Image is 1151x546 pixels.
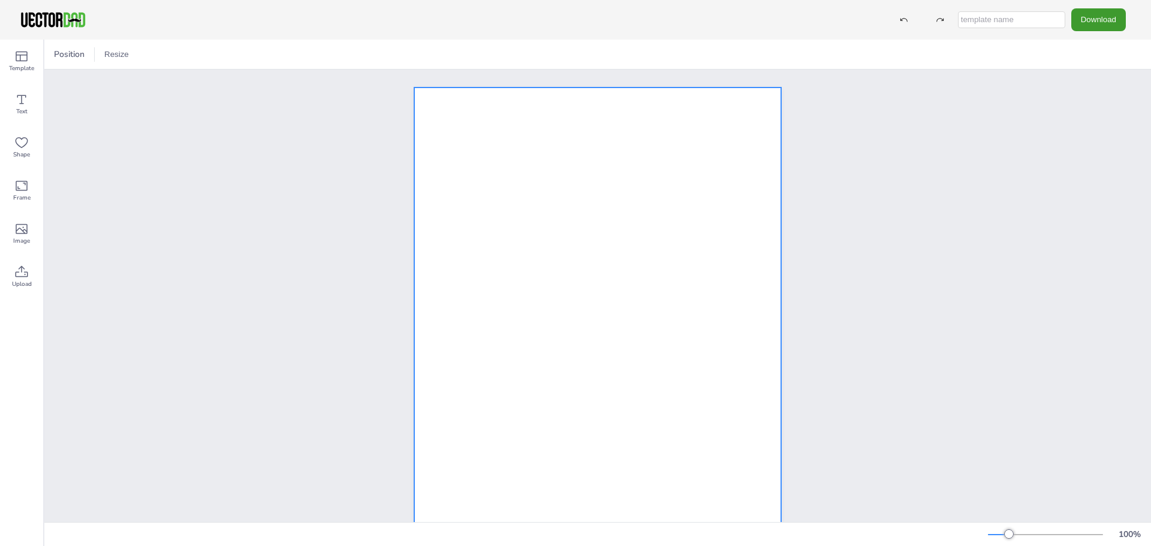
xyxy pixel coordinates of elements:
[100,45,134,64] button: Resize
[13,150,30,159] span: Shape
[1115,529,1144,540] div: 100 %
[9,64,34,73] span: Template
[13,236,30,246] span: Image
[958,11,1065,28] input: template name
[52,49,87,60] span: Position
[13,193,31,203] span: Frame
[1071,8,1126,31] button: Download
[16,107,28,116] span: Text
[12,279,32,289] span: Upload
[19,11,87,29] img: VectorDad-1.png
